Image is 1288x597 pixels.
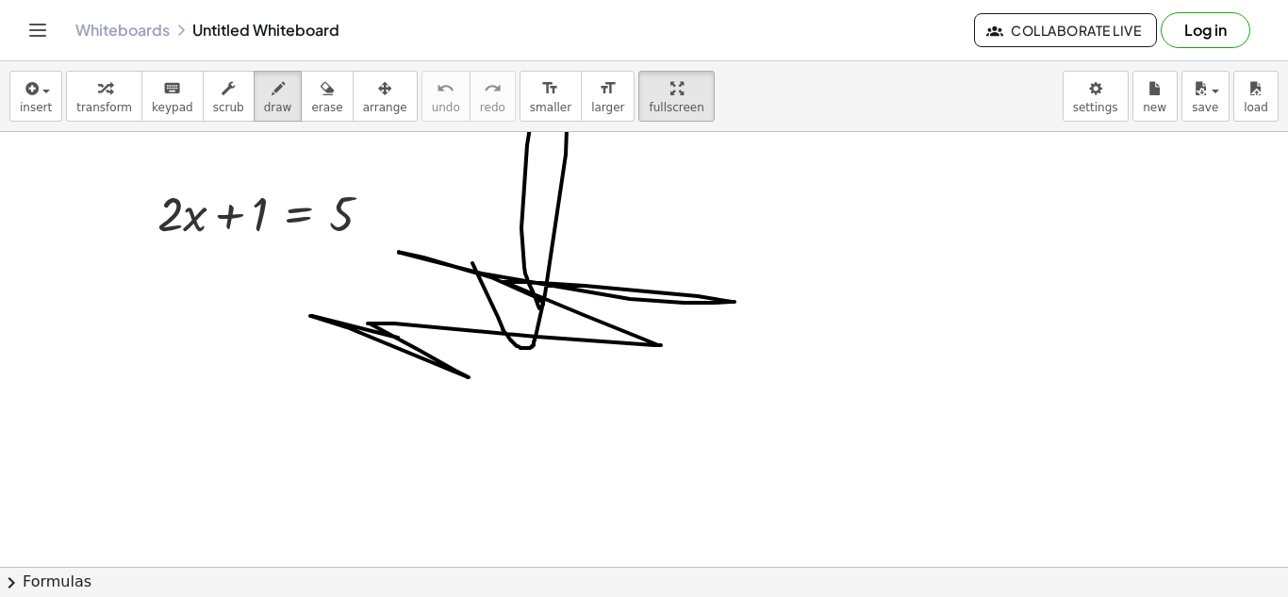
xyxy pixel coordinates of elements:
span: scrub [213,101,244,114]
button: scrub [203,71,255,122]
button: redoredo [470,71,516,122]
i: keyboard [163,77,181,100]
span: redo [480,101,505,114]
button: format_sizesmaller [520,71,582,122]
button: erase [301,71,353,122]
a: Whiteboards [75,21,170,40]
button: keyboardkeypad [141,71,204,122]
span: load [1244,101,1268,114]
span: smaller [530,101,571,114]
span: Collaborate Live [990,22,1141,39]
button: draw [254,71,303,122]
button: save [1181,71,1230,122]
span: undo [432,101,460,114]
button: insert [9,71,62,122]
span: arrange [363,101,407,114]
button: fullscreen [638,71,714,122]
button: new [1132,71,1178,122]
span: keypad [152,101,193,114]
i: format_size [599,77,617,100]
button: load [1233,71,1279,122]
button: undoundo [421,71,471,122]
span: save [1192,101,1218,114]
i: format_size [541,77,559,100]
span: larger [591,101,624,114]
span: insert [20,101,52,114]
button: format_sizelarger [581,71,635,122]
i: undo [437,77,454,100]
span: new [1143,101,1166,114]
span: draw [264,101,292,114]
button: arrange [353,71,418,122]
span: transform [76,101,132,114]
i: redo [484,77,502,100]
button: transform [66,71,142,122]
button: Log in [1161,12,1250,48]
span: settings [1073,101,1118,114]
span: erase [311,101,342,114]
span: fullscreen [649,101,703,114]
button: Collaborate Live [974,13,1157,47]
button: Toggle navigation [23,15,53,45]
button: settings [1063,71,1129,122]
